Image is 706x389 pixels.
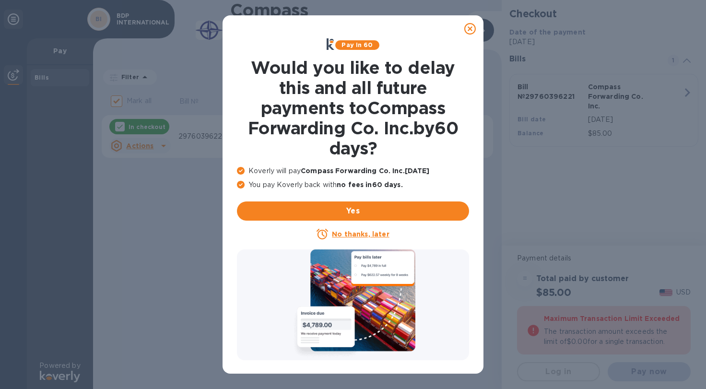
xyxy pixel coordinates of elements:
b: Pay in 60 [341,41,373,48]
b: no fees in 60 days . [337,181,402,189]
b: Compass Forwarding Co. Inc. [DATE] [301,167,429,175]
span: Yes [245,205,461,217]
u: No thanks, later [332,230,389,238]
h1: Would you like to delay this and all future payments to Compass Forwarding Co. Inc. by 60 days ? [237,58,469,158]
p: You pay Koverly back with [237,180,469,190]
p: Koverly will pay [237,166,469,176]
button: Yes [237,201,469,221]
